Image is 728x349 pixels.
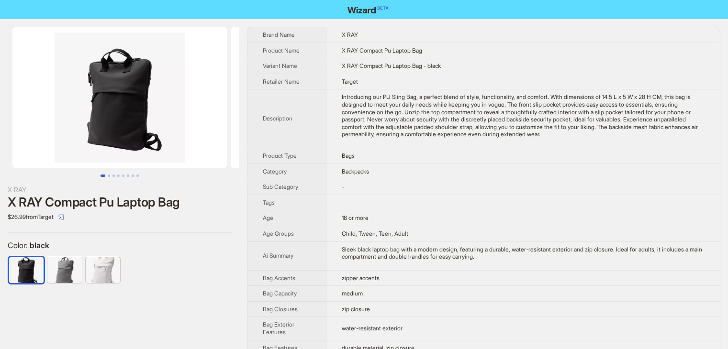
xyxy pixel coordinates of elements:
span: Child, Tween, Teen, Adult [342,230,408,237]
label: available [47,256,82,282]
span: 18 or more [342,214,369,221]
span: - [342,183,344,190]
span: Age Groups [263,230,294,237]
span: Brand Name [263,31,295,38]
div: $26.99 from Target [8,209,232,225]
span: medium [342,290,363,297]
span: Backpacks [342,168,369,175]
span: Age [263,214,273,221]
span: Ai Summary [263,252,293,259]
button: Go to slide 5 [122,174,124,177]
span: water-resistant exterior [342,325,403,332]
span: Bag Capacity [263,290,297,297]
span: Bag Closures [263,305,298,313]
img: light grey [86,257,120,283]
button: Go to slide 3 [112,174,115,177]
div: Introducing our PU Sling Bag, a perfect blend of style, functionality, and comfort. With dimensio... [342,93,705,138]
button: Go to slide 4 [117,174,120,177]
button: Go to slide 6 [127,174,129,177]
button: Go to slide 7 [132,174,134,177]
span: Target [342,78,358,85]
div: Sleek black laptop bag with a modern design, featuring a durable, water-resistant exterior and zi... [342,246,705,261]
span: black [30,240,49,250]
span: Bag Accents [263,274,295,282]
label: available [86,256,120,282]
button: Go to slide 8 [136,174,139,177]
label: available [9,256,44,282]
span: Product Type [263,152,297,159]
span: Description [263,115,292,122]
span: zipper accents [342,274,380,282]
img: X RAY Compact Pu Laptop Bag X RAY Compact Pu Laptop Bag - black image 1 [12,27,227,168]
div: X RAY [8,185,232,195]
span: X RAY [342,31,358,38]
span: Color : [8,240,30,250]
button: Go to slide 1 [101,174,105,177]
img: X RAY Compact Pu Laptop Bag X RAY Compact Pu Laptop Bag - black image 2 [231,27,445,168]
span: Retailer Name [263,78,300,85]
span: Product Name [263,47,300,54]
span: Variant Name [263,62,297,69]
span: select [58,214,64,220]
img: charcoal [47,257,82,283]
button: Go to slide 2 [108,174,110,177]
span: Bags [342,152,355,159]
div: X RAY Compact Pu Laptop Bag [8,195,232,209]
span: Bag Exterior Features [263,321,294,336]
img: black [9,257,44,283]
span: Sub Category [263,183,298,190]
span: Tags [263,199,275,206]
span: X RAY Compact Pu Laptop Bag [342,47,422,54]
span: Category [263,168,287,175]
span: zip closure [342,305,370,313]
span: X RAY Compact Pu Laptop Bag - black [342,62,441,69]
